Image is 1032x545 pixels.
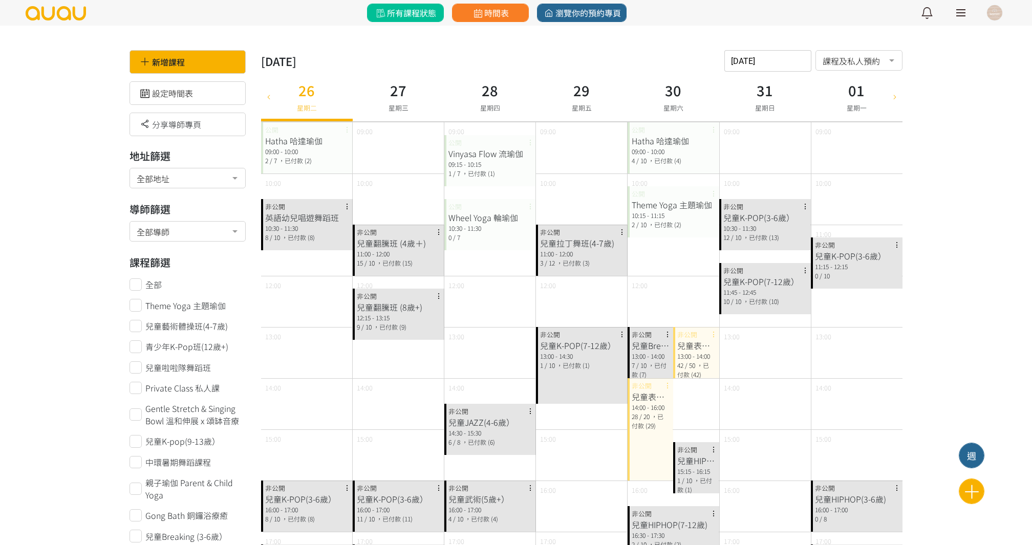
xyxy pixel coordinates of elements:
span: 13:00 [448,332,464,341]
span: 10:00 [815,178,831,188]
span: 12:00 [357,280,373,290]
span: / 10 [682,476,692,485]
span: ，已付款 (1) [556,361,590,369]
span: 14:00 [724,383,740,393]
span: 42 [677,361,683,369]
span: 瀏覽你的預約專頁 [543,7,621,19]
span: ，已付款 (42) [677,361,709,379]
span: 0 [815,514,818,523]
span: ，已付款 (9) [373,322,406,331]
span: ，已付款 (1) [462,169,495,178]
span: 12:00 [448,280,464,290]
span: 12 [723,233,729,242]
h3: 26 [297,80,317,101]
div: Hatha 哈達瑜伽 [632,135,715,147]
span: 10:00 [724,178,740,188]
span: 所有課程狀態 [374,7,436,19]
span: / 10 [364,258,375,267]
div: 10:30 - 11:30 [448,224,532,233]
span: / 10 [731,297,741,306]
span: 2 [632,220,635,229]
h3: 課程篩選 [130,255,246,270]
span: / 7 [453,169,460,178]
span: ，已付款 (11) [376,514,413,523]
span: 4 [632,156,635,165]
div: 兒童K-POP(3-6歲） [815,250,898,262]
span: 12:00 [265,280,281,290]
span: 15:00 [724,434,740,444]
span: ，已付款 (2) [278,156,312,165]
span: 2 [265,156,268,165]
input: 請選擇時間表日期 [724,50,811,72]
span: 16:00 [724,485,740,495]
div: 兒童HIPHOP(3-6歲) [677,454,715,467]
div: 分享導師專頁 [130,113,246,136]
span: / 12 [545,258,555,267]
div: 兒童表演/比賽活動 [632,390,670,403]
span: 10 [723,297,729,306]
span: 14:00 [448,383,464,393]
div: 兒童Breaking (3-6歲） [632,339,670,352]
span: 3 [540,258,543,267]
div: 14:30 - 15:30 [448,428,532,438]
span: Theme Yoga 主題瑜伽 [145,299,226,312]
span: 1 [540,361,543,369]
div: 週 [959,449,984,463]
span: 星期二 [297,103,317,113]
a: 時間表 [452,4,529,22]
div: 16:30 - 17:30 [632,531,715,540]
div: 兒童K-POP(3-6歲） [723,211,807,224]
span: 中環暑期舞蹈課程 [145,456,211,468]
h3: 30 [663,80,683,101]
span: 13:00 [815,332,831,341]
span: 15:00 [265,434,281,444]
div: 兒童K-POP(7-12歲） [723,275,807,288]
span: ，已付款 (4) [648,156,681,165]
span: ，已付款 (1) [677,476,712,494]
span: 09:00 [540,126,556,136]
span: 10:00 [632,178,648,188]
span: 青少年K-Pop班(12歲+) [145,340,228,353]
div: 兒童翻騰班 (4歲＋) [357,237,440,249]
span: 09:00 [448,126,464,136]
div: 16:00 - 17:00 [357,505,440,514]
h3: 29 [572,80,592,101]
span: 14:00 [265,383,281,393]
div: 兒童拉丁舞班(4-7歲) [540,237,623,249]
div: 13:00 - 14:00 [632,352,670,361]
span: / 8 [453,438,460,446]
img: logo.svg [25,6,87,20]
span: ，已付款 (29) [632,412,663,430]
span: Gong Bath 銅鑼浴療癒 [145,509,228,521]
span: / 7 [453,233,460,242]
div: 11:00 - 12:00 [357,249,440,258]
span: / 10 [636,220,647,229]
div: 09:15 - 10:15 [448,160,532,169]
span: ，已付款 (2) [648,220,681,229]
div: 兒童HIPHOP(7-12歲) [632,518,715,531]
div: 12:15 - 13:15 [357,313,440,322]
span: / 10 [636,361,647,369]
span: 9 [357,322,360,331]
div: 10:15 - 11:15 [632,211,715,220]
div: 兒童HIPHOP(3-6歲) [815,493,898,505]
span: ，已付款 (8) [282,233,315,242]
span: 16:00 [540,485,556,495]
h3: 31 [755,80,775,101]
span: / 10 [361,322,372,331]
span: 12:00 [632,280,648,290]
div: 兒童翻騰班 (8歲+) [357,301,440,313]
span: 星期三 [389,103,408,113]
span: / 8 [820,514,827,523]
span: 10:00 [357,178,373,188]
div: 13:00 - 14:30 [540,352,623,361]
span: 全部地址 [137,171,239,184]
span: Gentle Stretch & Singing Bowl 溫和伸展 x 頌缽音療 [145,402,246,427]
span: / 50 [685,361,695,369]
span: / 10 [731,233,741,242]
span: 0 [815,271,818,280]
div: [DATE] [261,53,296,70]
span: ，已付款 (4) [465,514,498,523]
span: 全部導師 [137,224,239,237]
div: 兒童武術(5歲+） [448,493,532,505]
